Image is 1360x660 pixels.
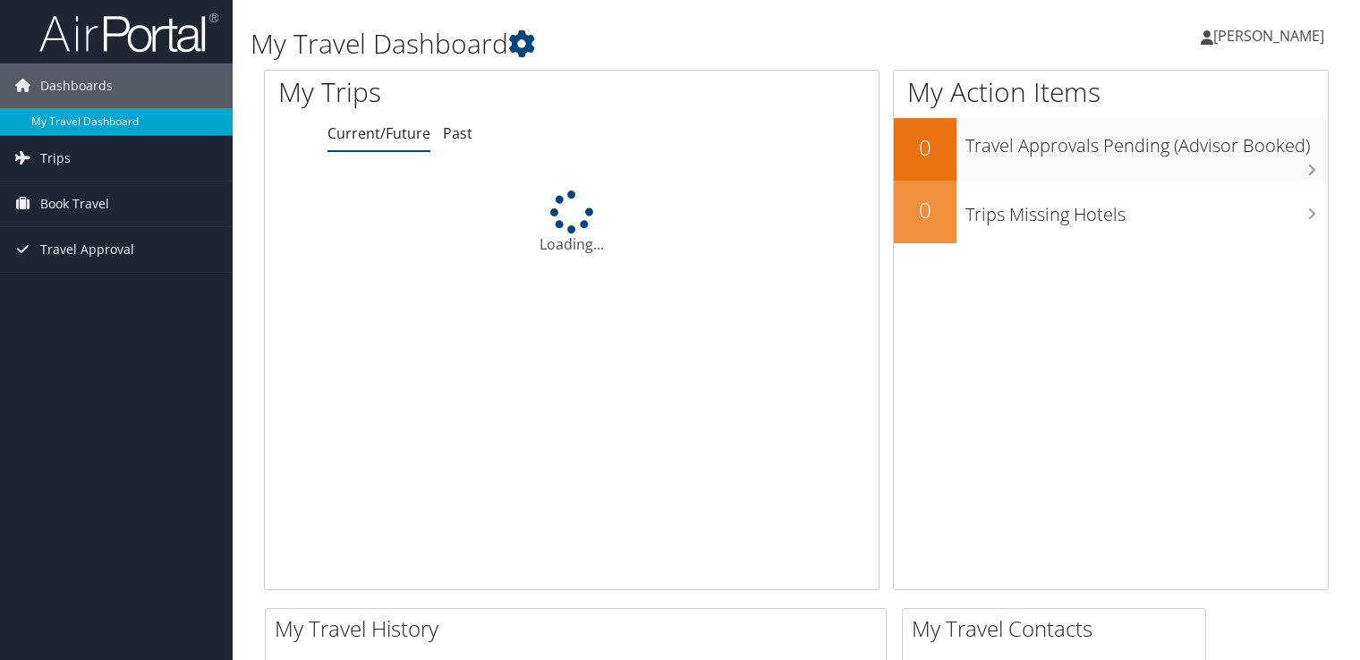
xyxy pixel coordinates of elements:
h1: My Travel Dashboard [251,25,978,63]
h2: 0 [894,195,956,225]
a: 0Trips Missing Hotels [894,181,1328,243]
h3: Trips Missing Hotels [965,193,1328,227]
span: Dashboards [40,63,113,108]
a: Past [443,123,472,143]
h2: 0 [894,132,956,163]
h3: Travel Approvals Pending (Advisor Booked) [965,124,1328,158]
h2: My Travel Contacts [912,613,1205,644]
span: Travel Approval [40,227,134,272]
span: Trips [40,136,71,181]
div: Loading... [265,190,879,255]
a: [PERSON_NAME] [1201,9,1342,63]
a: 0Travel Approvals Pending (Advisor Booked) [894,118,1328,181]
h1: My Trips [278,73,609,111]
img: airportal-logo.png [39,12,218,54]
h1: My Action Items [894,73,1328,111]
a: Current/Future [327,123,430,143]
h2: My Travel History [275,613,886,644]
span: [PERSON_NAME] [1213,26,1324,46]
span: Book Travel [40,182,109,226]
